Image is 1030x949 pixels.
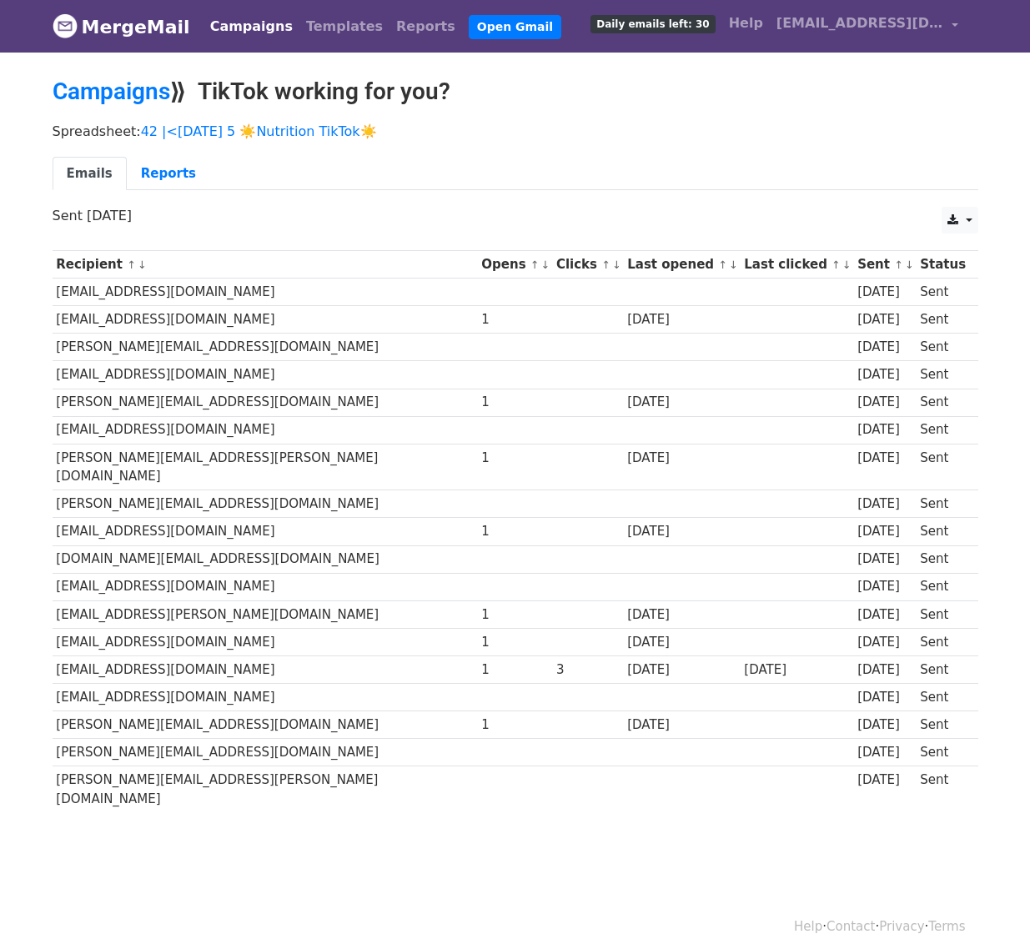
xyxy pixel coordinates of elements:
td: [EMAIL_ADDRESS][DOMAIN_NAME] [53,573,478,600]
div: [DATE] [857,393,912,412]
a: Terms [928,919,965,934]
th: Opens [478,251,553,279]
a: ↓ [905,259,914,271]
th: Sent [853,251,916,279]
td: [PERSON_NAME][EMAIL_ADDRESS][DOMAIN_NAME] [53,334,478,361]
p: Spreadsheet: [53,123,978,140]
a: Reports [127,157,210,191]
td: [EMAIL_ADDRESS][DOMAIN_NAME] [53,416,478,444]
a: ↑ [127,259,136,271]
div: [DATE] [627,716,736,735]
a: ↓ [138,259,147,271]
h2: ⟫ TikTok working for you? [53,78,978,106]
div: [DATE] [627,449,736,468]
div: 1 [481,716,548,735]
a: MergeMail [53,9,190,44]
div: 1 [481,310,548,329]
div: [DATE] [857,743,912,762]
a: Templates [299,10,389,43]
div: [DATE] [857,771,912,790]
td: Sent [916,684,969,711]
a: [EMAIL_ADDRESS][DOMAIN_NAME] [770,7,965,46]
div: [DATE] [857,716,912,735]
a: ↑ [530,259,540,271]
td: [DOMAIN_NAME][EMAIL_ADDRESS][DOMAIN_NAME] [53,545,478,573]
a: ↓ [541,259,550,271]
a: Open Gmail [469,15,561,39]
div: [DATE] [857,633,912,652]
td: [EMAIL_ADDRESS][DOMAIN_NAME] [53,684,478,711]
td: Sent [916,628,969,655]
div: 1 [481,449,548,468]
td: Sent [916,389,969,416]
td: Sent [916,444,969,490]
td: Sent [916,655,969,683]
td: [PERSON_NAME][EMAIL_ADDRESS][DOMAIN_NAME] [53,490,478,518]
a: Contact [827,919,875,934]
span: [EMAIL_ADDRESS][DOMAIN_NAME] [776,13,943,33]
td: [PERSON_NAME][EMAIL_ADDRESS][PERSON_NAME][DOMAIN_NAME] [53,766,478,812]
td: Sent [916,600,969,628]
div: [DATE] [857,310,912,329]
td: Sent [916,361,969,389]
a: Daily emails left: 30 [584,7,721,40]
a: Campaigns [53,78,170,105]
div: [DATE] [857,495,912,514]
td: [EMAIL_ADDRESS][DOMAIN_NAME] [53,361,478,389]
img: MergeMail logo [53,13,78,38]
td: [EMAIL_ADDRESS][PERSON_NAME][DOMAIN_NAME] [53,600,478,628]
div: [DATE] [627,522,736,541]
th: Clicks [552,251,623,279]
td: [EMAIL_ADDRESS][DOMAIN_NAME] [53,628,478,655]
div: [DATE] [857,605,912,625]
p: Sent [DATE] [53,207,978,224]
td: [EMAIL_ADDRESS][DOMAIN_NAME] [53,279,478,306]
td: [EMAIL_ADDRESS][DOMAIN_NAME] [53,518,478,545]
a: ↑ [832,259,841,271]
td: [PERSON_NAME][EMAIL_ADDRESS][PERSON_NAME][DOMAIN_NAME] [53,444,478,490]
div: [DATE] [857,660,912,680]
a: ↑ [894,259,903,271]
div: 1 [481,393,548,412]
div: 1 [481,522,548,541]
a: ↓ [612,259,621,271]
div: [DATE] [857,449,912,468]
a: ↑ [601,259,610,271]
td: Sent [916,334,969,361]
td: [PERSON_NAME][EMAIL_ADDRESS][DOMAIN_NAME] [53,739,478,766]
th: Recipient [53,251,478,279]
td: Sent [916,490,969,518]
a: Help [794,919,822,934]
td: Sent [916,545,969,573]
td: [PERSON_NAME][EMAIL_ADDRESS][DOMAIN_NAME] [53,711,478,739]
a: 42 |<[DATE] 5 ☀️Nutrition TikTok☀️ [141,123,377,139]
iframe: Chat Widget [947,869,1030,949]
td: [EMAIL_ADDRESS][DOMAIN_NAME] [53,655,478,683]
div: [DATE] [857,688,912,707]
a: Campaigns [203,10,299,43]
td: Sent [916,573,969,600]
td: Sent [916,306,969,334]
div: [DATE] [627,660,736,680]
a: ↓ [842,259,852,271]
a: ↓ [729,259,738,271]
div: 1 [481,633,548,652]
div: 1 [481,605,548,625]
a: Help [722,7,770,40]
a: Reports [389,10,462,43]
a: Privacy [879,919,924,934]
div: [DATE] [857,338,912,357]
td: Sent [916,766,969,812]
th: Last opened [623,251,740,279]
td: Sent [916,518,969,545]
div: [DATE] [857,365,912,384]
div: 1 [481,660,548,680]
div: [DATE] [857,420,912,439]
div: [DATE] [857,577,912,596]
a: Emails [53,157,127,191]
div: [DATE] [857,550,912,569]
th: Last clicked [741,251,854,279]
th: Status [916,251,969,279]
div: [DATE] [627,393,736,412]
